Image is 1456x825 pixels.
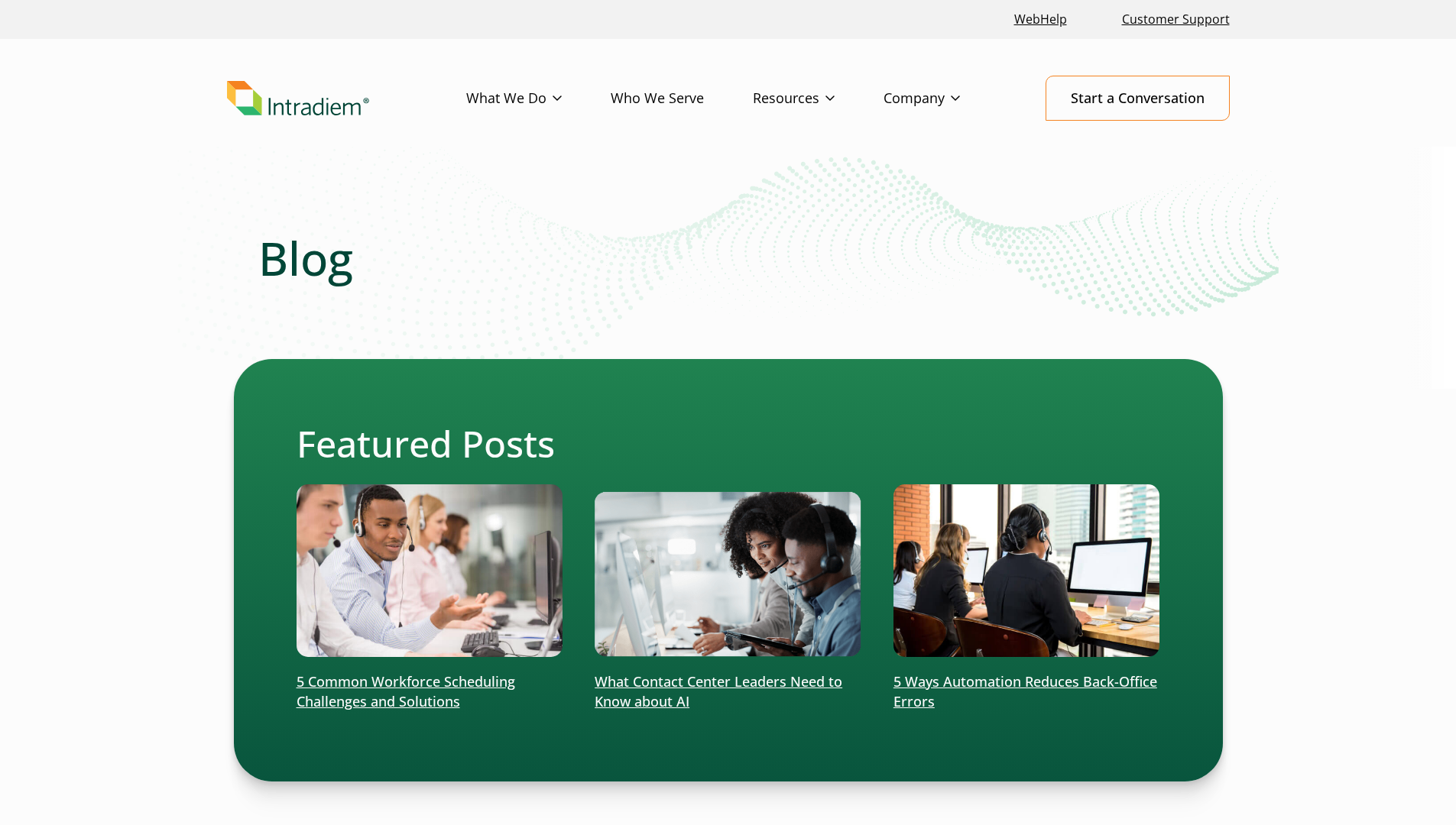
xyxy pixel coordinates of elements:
a: Customer Support [1116,3,1236,36]
p: 5 Common Workforce Scheduling Challenges and Solutions [297,672,563,712]
a: What We Do [466,76,611,121]
a: Link opens in a new window [1008,3,1073,36]
h1: Blog [258,231,1198,286]
a: Who We Serve [611,76,753,121]
p: What Contact Center Leaders Need to Know about AI [595,672,861,712]
a: Link to homepage of Intradiem [227,81,466,116]
a: 5 Common Workforce Scheduling Challenges and Solutions [297,484,563,712]
a: Company [884,76,1009,121]
h2: Featured Posts [297,422,1160,466]
a: Resources [753,76,884,121]
p: 5 Ways Automation Reduces Back-Office Errors [893,672,1160,712]
img: Intradiem [227,81,369,116]
a: 5 Ways Automation Reduces Back-Office Errors [893,484,1160,712]
a: What Contact Center Leaders Need to Know about AI [595,484,861,712]
a: Start a Conversation [1046,76,1230,121]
